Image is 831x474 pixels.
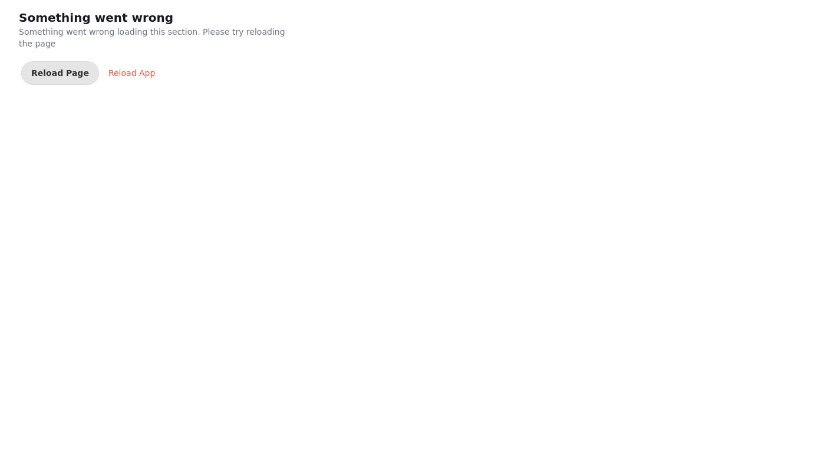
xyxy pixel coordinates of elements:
[19,26,321,49] p: Something went wrong loading this section. Please try reloading the page
[108,67,155,79] div: Reload App
[31,69,89,77] span: Reload Page
[21,61,99,85] button: Reload Page
[19,9,245,26] h2: Something went wrong
[101,61,162,85] a: Reload App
